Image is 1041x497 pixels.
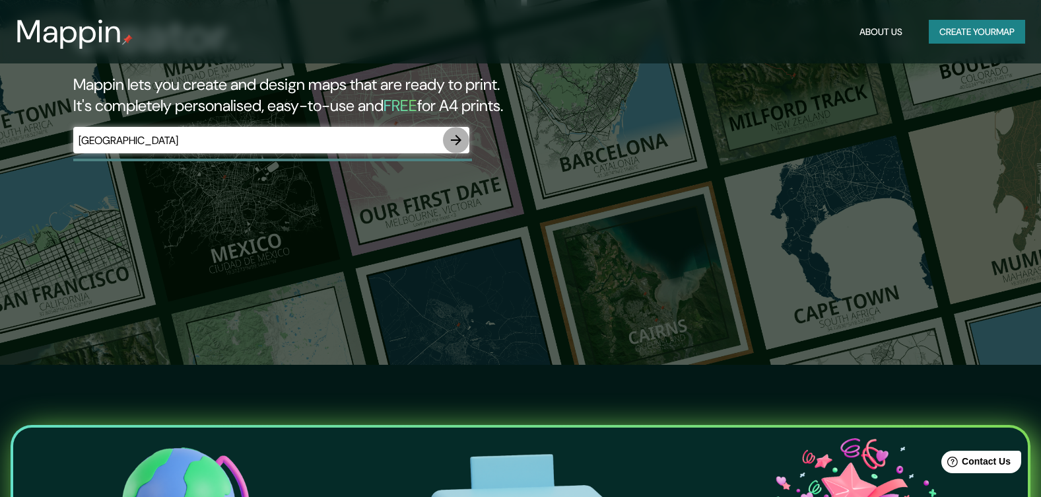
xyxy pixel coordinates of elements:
button: Create yourmap [929,20,1025,44]
h3: Mappin [16,13,122,50]
img: mappin-pin [122,34,133,45]
h5: FREE [384,95,417,116]
input: Choose your favourite place [73,133,443,148]
iframe: Help widget launcher [923,445,1026,482]
h2: Mappin lets you create and design maps that are ready to print. It's completely personalised, eas... [73,74,594,116]
button: About Us [854,20,908,44]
